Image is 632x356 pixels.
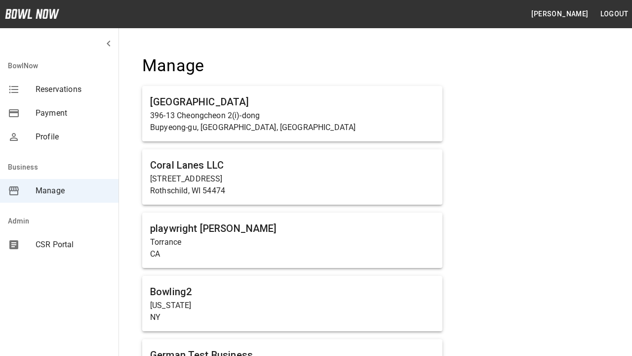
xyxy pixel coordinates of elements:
p: 396-13 Cheongcheon 2(i)-dong [150,110,434,122]
h6: playwright [PERSON_NAME] [150,221,434,236]
img: logo [5,9,59,19]
h6: Coral Lanes LLC [150,157,434,173]
h4: Manage [142,55,442,76]
h6: Bowling2 [150,284,434,300]
span: CSR Portal [36,239,111,251]
span: Profile [36,131,111,143]
span: Payment [36,107,111,119]
h6: [GEOGRAPHIC_DATA] [150,94,434,110]
p: [STREET_ADDRESS] [150,173,434,185]
span: Manage [36,185,111,197]
button: [PERSON_NAME] [527,5,592,23]
p: NY [150,311,434,323]
p: [US_STATE] [150,300,434,311]
span: Reservations [36,84,111,95]
p: Bupyeong-gu, [GEOGRAPHIC_DATA], [GEOGRAPHIC_DATA] [150,122,434,133]
p: CA [150,248,434,260]
button: Logout [596,5,632,23]
p: Torrance [150,236,434,248]
p: Rothschild, WI 54474 [150,185,434,197]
